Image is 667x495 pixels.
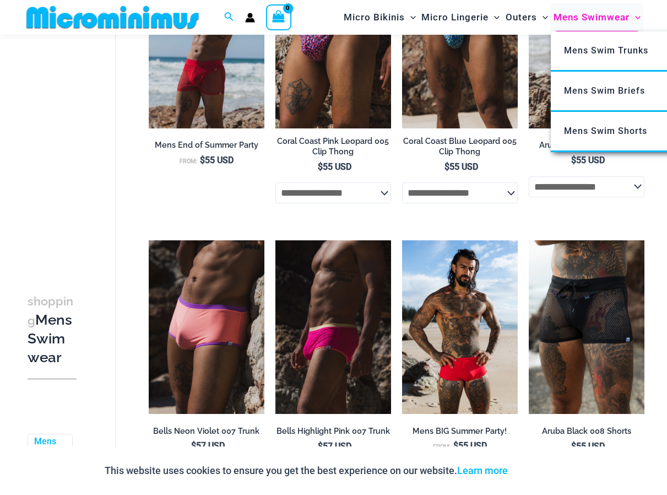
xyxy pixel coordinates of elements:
[405,3,416,31] span: Menu Toggle
[275,426,391,437] h2: Bells Highlight Pink 007 Trunk
[444,162,449,172] span: $
[529,140,644,150] h2: Aruba Red 008 Zip Trunk
[402,136,518,157] h2: Coral Coast Blue Leopard 005 Clip Thong
[318,441,323,451] span: $
[245,13,255,23] a: Account icon link
[489,3,500,31] span: Menu Toggle
[402,426,518,437] h2: Mens BIG Summer Party!
[571,441,576,451] span: $
[275,240,391,414] img: Bells Highlight Pink 007 Trunk 04
[149,240,264,414] a: Bells Neon Violet 007 Trunk 01Bells Neon Violet 007 Trunk 04Bells Neon Violet 007 Trunk 04
[28,292,77,367] h3: Mens Swimwear
[419,3,502,31] a: Micro LingerieMenu ToggleMenu Toggle
[318,441,351,451] bdi: 57 USD
[571,441,605,451] bdi: 55 USD
[180,158,197,165] span: From:
[402,240,518,414] img: Bondi Red Spot 007 Trunks 06
[341,3,419,31] a: Micro BikinisMenu ToggleMenu Toggle
[537,3,548,31] span: Menu Toggle
[457,465,508,476] a: Learn more
[200,155,234,165] bdi: 55 USD
[433,443,451,450] span: From:
[200,155,205,165] span: $
[149,140,264,150] h2: Mens End of Summer Party
[339,2,645,33] nav: Site Navigation
[149,140,264,154] a: Mens End of Summer Party
[453,440,458,451] span: $
[402,426,518,440] a: Mens BIG Summer Party!
[529,426,644,437] h2: Aruba Black 008 Shorts
[571,155,605,165] bdi: 55 USD
[516,458,563,484] button: Accept
[630,3,641,31] span: Menu Toggle
[571,155,576,165] span: $
[34,437,64,471] a: Mens Swimwear
[402,136,518,161] a: Coral Coast Blue Leopard 005 Clip Thong
[149,426,264,440] a: Bells Neon Violet 007 Trunk
[224,10,234,24] a: Search icon link
[318,162,351,172] bdi: 55 USD
[149,426,264,437] h2: Bells Neon Violet 007 Trunk
[506,3,537,31] span: Outers
[529,240,644,414] img: Aruba Black 008 Shorts 01
[551,3,643,31] a: Mens SwimwearMenu ToggleMenu Toggle
[344,3,405,31] span: Micro Bikinis
[564,85,645,96] span: Mens Swim Briefs
[554,3,630,31] span: Mens Swimwear
[402,240,518,414] a: Bondi Red Spot 007 Trunks 06Bondi Red Spot 007 Trunks 11Bondi Red Spot 007 Trunks 11
[564,126,647,136] span: Mens Swim Shorts
[28,294,73,327] span: shopping
[529,140,644,154] a: Aruba Red 008 Zip Trunk
[529,240,644,414] a: Aruba Black 008 Shorts 01Aruba Black 008 Shorts 02Aruba Black 008 Shorts 02
[28,37,127,257] iframe: TrustedSite Certified
[275,240,391,414] a: Bells Highlight Pink 007 Trunk 04Bells Highlight Pink 007 Trunk 05Bells Highlight Pink 007 Trunk 05
[564,45,648,56] span: Mens Swim Trunks
[444,162,478,172] bdi: 55 USD
[266,4,291,30] a: View Shopping Cart, empty
[191,440,225,451] bdi: 57 USD
[453,440,487,451] bdi: 55 USD
[105,462,508,479] p: This website uses cookies to ensure you get the best experience on our website.
[22,5,203,30] img: MM SHOP LOGO FLAT
[191,440,196,451] span: $
[503,3,551,31] a: OutersMenu ToggleMenu Toggle
[275,426,391,440] a: Bells Highlight Pink 007 Trunk
[529,426,644,440] a: Aruba Black 008 Shorts
[421,3,489,31] span: Micro Lingerie
[318,162,323,172] span: $
[275,136,391,161] a: Coral Coast Pink Leopard 005 Clip Thong
[149,240,264,414] img: Bells Neon Violet 007 Trunk 01
[275,136,391,157] h2: Coral Coast Pink Leopard 005 Clip Thong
